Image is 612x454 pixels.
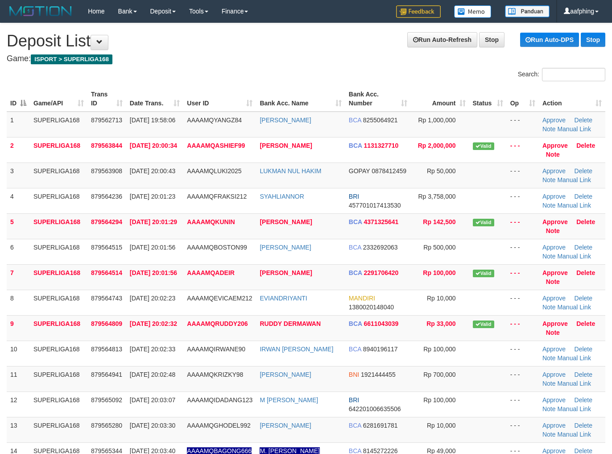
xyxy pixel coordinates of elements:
a: Note [542,380,556,387]
a: M [PERSON_NAME] [260,396,318,404]
span: Rp 100,000 [423,269,455,276]
a: LUKMAN NUL HAKIM [260,167,321,175]
a: Delete [575,244,592,251]
td: - - - [507,290,539,315]
a: Manual Link [557,176,591,183]
a: Manual Link [557,304,591,311]
span: AAAAMQASHIEF99 [187,142,245,149]
a: Note [542,304,556,311]
a: Manual Link [557,354,591,362]
a: [PERSON_NAME] [260,422,311,429]
a: [PERSON_NAME] [260,142,312,149]
span: [DATE] 20:01:56 [130,269,177,276]
a: Delete [575,422,592,429]
span: Copy 2332692063 to clipboard [363,244,398,251]
td: 2 [7,137,30,162]
span: AAAAMQFRAKSI212 [187,193,247,200]
span: Rp 100,000 [423,346,455,353]
a: [PERSON_NAME] [260,244,311,251]
th: Game/API: activate to sort column ascending [30,86,87,112]
td: - - - [507,188,539,213]
span: [DATE] 20:01:29 [130,218,177,225]
span: AAAAMQLUKI2025 [187,167,241,175]
a: Note [542,431,556,438]
span: [DATE] 20:02:23 [130,295,175,302]
a: Delete [575,167,592,175]
span: Copy 642201006635506 to clipboard [349,405,401,412]
span: BCA [349,142,362,149]
a: Manual Link [557,253,591,260]
a: Delete [576,320,595,327]
span: BCA [349,320,362,327]
span: BCA [349,218,362,225]
span: 879564743 [91,295,122,302]
span: AAAAMQGHODEL992 [187,422,250,429]
span: [DATE] 20:03:07 [130,396,175,404]
a: EVIANDRIYANTI [260,295,307,302]
a: Run Auto-DPS [520,33,579,47]
img: Feedback.jpg [396,5,441,18]
td: - - - [507,239,539,264]
td: SUPERLIGA168 [30,188,87,213]
a: Manual Link [557,125,591,133]
span: AAAAMQKUNIN [187,218,235,225]
img: panduan.png [505,5,550,17]
span: BRI [349,193,359,200]
td: - - - [507,341,539,366]
a: Note [542,125,556,133]
span: AAAAMQIRWANE90 [187,346,245,353]
td: - - - [507,112,539,137]
a: Note [542,202,556,209]
span: ISPORT > SUPERLIGA168 [31,54,112,64]
td: - - - [507,137,539,162]
span: BRI [349,396,359,404]
a: Delete [576,218,595,225]
span: [DATE] 20:02:33 [130,346,175,353]
span: [DATE] 20:01:56 [130,244,175,251]
a: Delete [576,142,595,149]
a: Delete [575,117,592,124]
span: Copy 1380020148040 to clipboard [349,304,394,311]
td: 11 [7,366,30,392]
td: 3 [7,162,30,188]
span: Copy 6281691781 to clipboard [363,422,398,429]
a: Delete [575,193,592,200]
a: Manual Link [557,431,591,438]
th: Bank Acc. Name: activate to sort column ascending [256,86,345,112]
span: BCA [349,422,361,429]
span: [DATE] 20:00:34 [130,142,177,149]
h1: Deposit List [7,32,605,50]
span: 879564514 [91,269,122,276]
span: Copy 2291706420 to clipboard [364,269,399,276]
td: 10 [7,341,30,366]
a: Approve [542,193,566,200]
span: [DATE] 20:01:23 [130,193,175,200]
td: 5 [7,213,30,239]
span: Rp 1,000,000 [418,117,455,124]
span: [DATE] 20:02:48 [130,371,175,378]
span: BNI [349,371,359,378]
span: 879565092 [91,396,122,404]
span: [DATE] 20:03:30 [130,422,175,429]
span: Copy 0878412459 to clipboard [372,167,406,175]
a: Manual Link [557,202,591,209]
td: - - - [507,392,539,417]
span: AAAAMQKRIZKY98 [187,371,243,378]
span: Copy 8255064921 to clipboard [363,117,398,124]
td: - - - [507,213,539,239]
a: SYAHLIANNOR [260,193,304,200]
td: SUPERLIGA168 [30,417,87,442]
a: Manual Link [557,405,591,412]
span: Rp 100,000 [423,396,455,404]
a: Delete [575,346,592,353]
a: Stop [581,33,605,47]
span: Rp 142,500 [423,218,455,225]
a: Note [546,227,560,234]
td: - - - [507,162,539,188]
span: Rp 10,000 [427,295,456,302]
span: BCA [349,244,361,251]
a: Note [546,151,560,158]
a: IRWAN [PERSON_NAME] [260,346,333,353]
a: Note [546,329,560,336]
span: AAAAMQYANGZ84 [187,117,242,124]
